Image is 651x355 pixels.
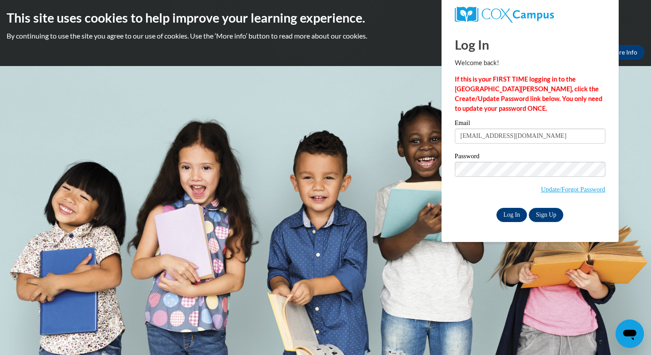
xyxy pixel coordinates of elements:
[616,320,644,348] iframe: Button to launch messaging window
[455,75,602,112] strong: If this is your FIRST TIME logging in to the [GEOGRAPHIC_DATA][PERSON_NAME], click the Create/Upd...
[455,7,554,23] img: COX Campus
[541,186,605,193] a: Update/Forgot Password
[603,45,644,59] a: More Info
[455,7,605,23] a: COX Campus
[7,31,644,41] p: By continuing to use the site you agree to our use of cookies. Use the ‘More info’ button to read...
[455,58,605,68] p: Welcome back!
[7,9,644,27] h2: This site uses cookies to help improve your learning experience.
[496,208,527,222] input: Log In
[529,208,563,222] a: Sign Up
[455,35,605,54] h1: Log In
[455,120,605,129] label: Email
[455,153,605,162] label: Password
